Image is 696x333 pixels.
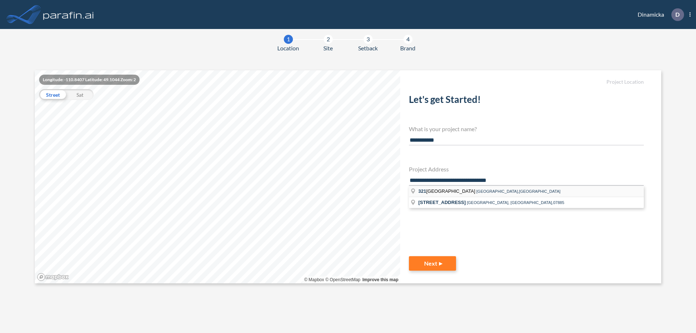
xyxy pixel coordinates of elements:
a: OpenStreetMap [325,277,360,282]
span: Location [277,44,299,53]
span: 321 [418,188,426,194]
h5: Project Location [409,79,644,85]
span: [GEOGRAPHIC_DATA], [GEOGRAPHIC_DATA],07885 [467,200,564,205]
span: Setback [358,44,378,53]
div: Street [39,89,66,100]
a: Improve this map [362,277,398,282]
div: Sat [66,89,94,100]
div: 4 [403,35,413,44]
div: 2 [324,35,333,44]
span: [GEOGRAPHIC_DATA],[GEOGRAPHIC_DATA] [476,189,560,193]
img: logo [42,7,95,22]
button: Next [409,256,456,271]
span: Site [323,44,333,53]
h4: Project Address [409,166,644,172]
h2: Let's get Started! [409,94,644,108]
span: [GEOGRAPHIC_DATA] [418,188,476,194]
div: Longitude: -110.8407 Latitude: 49.1044 Zoom: 2 [39,75,140,85]
a: Mapbox homepage [37,273,69,281]
a: Mapbox [304,277,324,282]
p: D [675,11,680,18]
span: Brand [400,44,415,53]
h4: What is your project name? [409,125,644,132]
div: Dinamicka [627,8,691,21]
canvas: Map [35,70,400,283]
div: 3 [364,35,373,44]
span: [STREET_ADDRESS] [418,200,466,205]
div: 1 [284,35,293,44]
